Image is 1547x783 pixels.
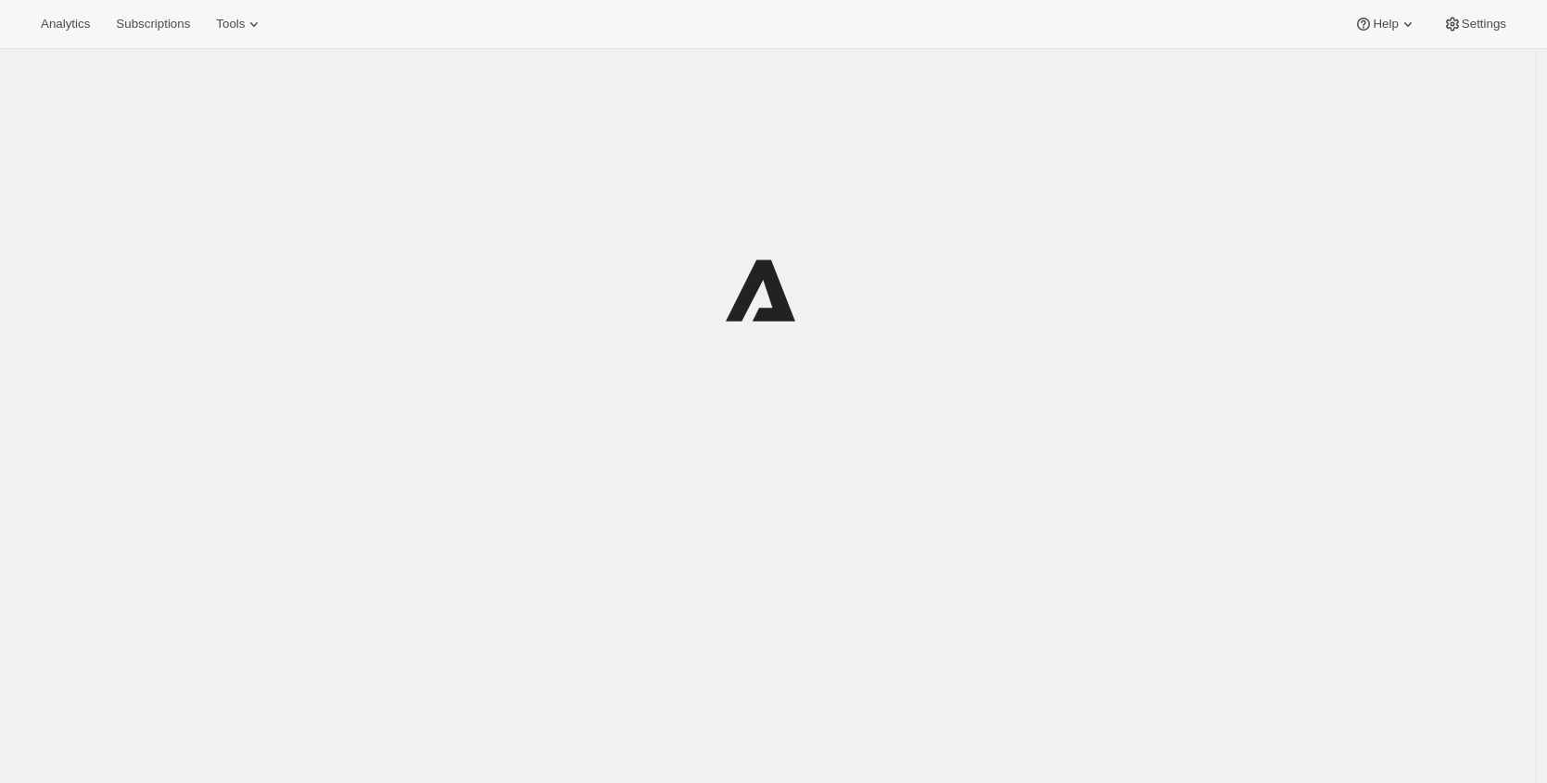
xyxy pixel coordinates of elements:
span: Analytics [41,17,90,32]
span: Subscriptions [116,17,190,32]
button: Help [1343,11,1427,37]
button: Tools [205,11,274,37]
button: Settings [1432,11,1517,37]
span: Help [1373,17,1398,32]
span: Settings [1462,17,1506,32]
button: Analytics [30,11,101,37]
span: Tools [216,17,245,32]
button: Subscriptions [105,11,201,37]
